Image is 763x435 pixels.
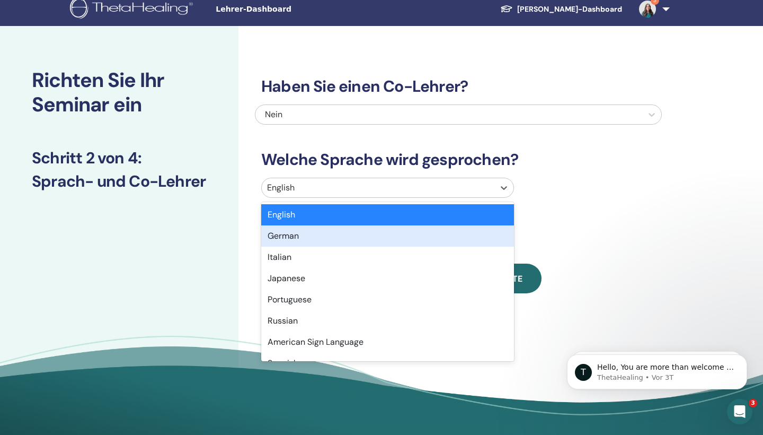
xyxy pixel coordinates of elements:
h3: Schritt 2 von 4 : [32,149,207,168]
div: Spanish [261,353,514,374]
iframe: Intercom live chat [727,399,752,424]
img: graduation-cap-white.svg [500,4,513,13]
div: Italian [261,247,514,268]
span: Nein [265,109,282,120]
span: 3 [749,399,757,407]
div: German [261,225,514,247]
iframe: Intercom notifications Nachricht [551,332,763,406]
img: default.jpg [639,1,656,18]
div: Japanese [261,268,514,289]
h3: Sprach- und Co-Lehrer [32,172,207,191]
h2: Richten Sie Ihr Seminar ein [32,68,207,117]
div: Portuguese [261,289,514,310]
div: Russian [261,310,514,332]
span: Lehrer-Dashboard [216,4,375,15]
div: English [261,204,514,225]
div: American Sign Language [261,332,514,353]
h3: Haben Sie einen Co-Lehrer? [255,77,662,96]
h3: Welche Sprache wird gesprochen? [255,150,662,169]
